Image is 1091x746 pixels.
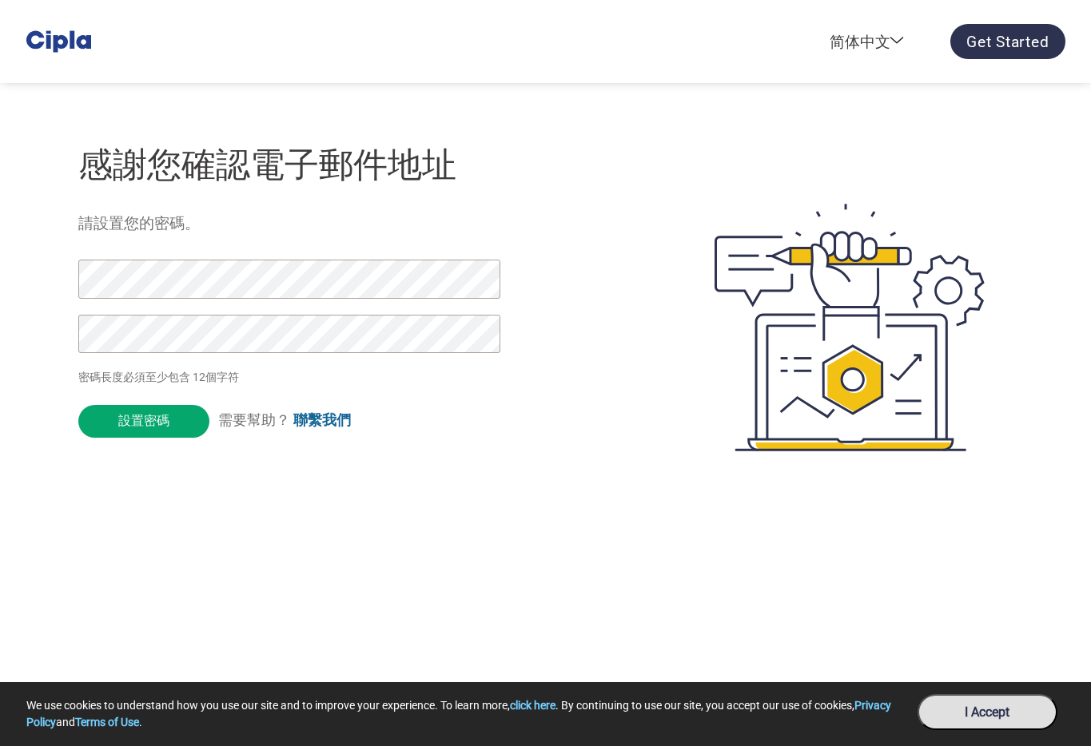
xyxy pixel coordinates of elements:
a: click here [510,699,555,712]
a: Terms of Use [75,716,139,728]
h5: 請設置您的密碼。 [78,213,639,234]
p: We use cookies to understand how you use our site and to improve your experience. To learn more, ... [26,697,902,731]
span: 需要幫助？ [218,411,351,430]
h1: 感謝您確認電子郵件地址 [78,139,639,191]
a: 聯繫我們 [293,412,351,428]
input: 設置密碼 [78,405,209,438]
p: 密碼長度必須至少包含 12個字符 [78,369,505,386]
img: create-password [686,116,1013,539]
a: Get Started [950,24,1065,59]
button: I Accept [918,694,1057,730]
img: Cipla [26,20,91,60]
